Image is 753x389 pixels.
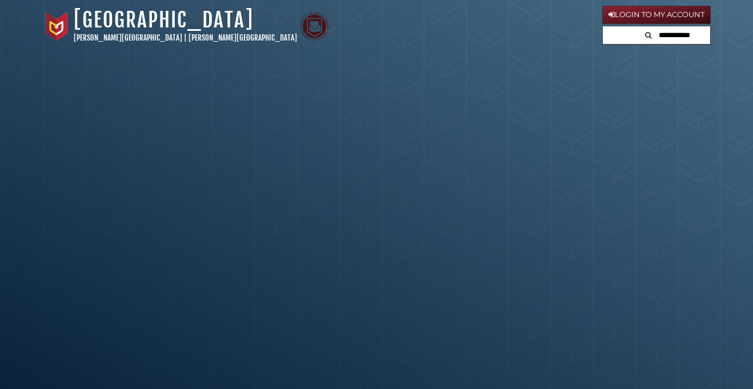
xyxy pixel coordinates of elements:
a: [PERSON_NAME][GEOGRAPHIC_DATA] [189,33,297,42]
a: [PERSON_NAME][GEOGRAPHIC_DATA] [74,33,182,42]
img: Calvin Theological Seminary [300,12,329,41]
span: | [184,33,187,42]
button: Search [642,26,655,42]
a: [GEOGRAPHIC_DATA] [74,7,254,33]
i: Search [645,31,652,39]
a: Login to My Account [602,6,711,24]
img: Calvin University [42,12,71,41]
